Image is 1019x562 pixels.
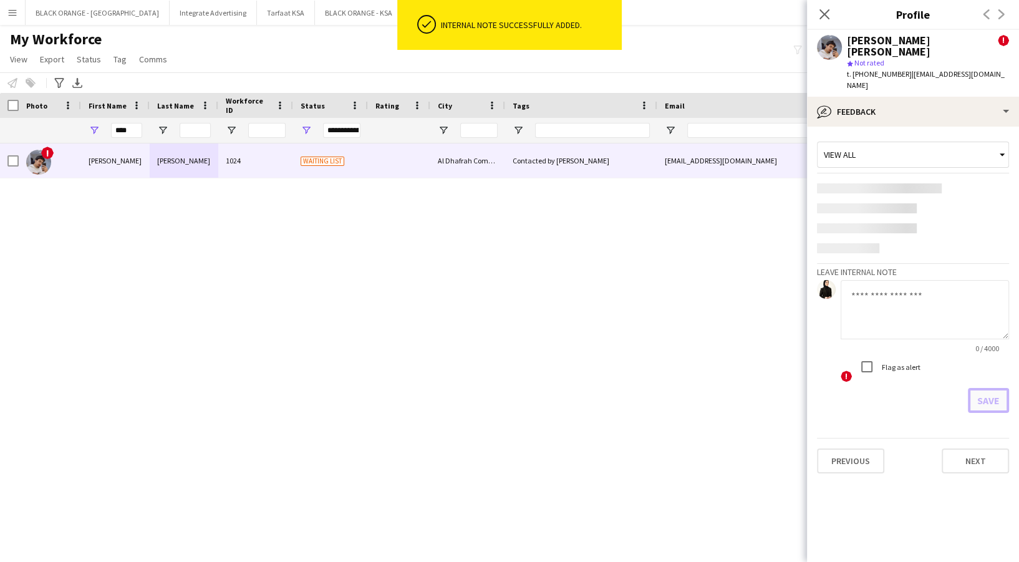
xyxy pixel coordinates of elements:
div: Internal note successfully added. [441,19,617,31]
button: Open Filter Menu [157,125,168,136]
button: Open Filter Menu [301,125,312,136]
input: City Filter Input [460,123,498,138]
span: Last Name [157,101,194,110]
img: Saad ullah Amanullah [26,150,51,175]
button: Next [942,448,1009,473]
button: Open Filter Menu [438,125,449,136]
button: Open Filter Menu [513,125,524,136]
input: Email Filter Input [687,123,899,138]
span: View [10,54,27,65]
span: Comms [139,54,167,65]
app-action-btn: Advanced filters [52,75,67,90]
span: Status [301,101,325,110]
div: [PERSON_NAME] [150,143,218,178]
div: [PERSON_NAME] [PERSON_NAME] [847,35,998,57]
button: BLACK ORANGE - [GEOGRAPHIC_DATA] [26,1,170,25]
span: ! [41,147,54,159]
a: Status [72,51,106,67]
button: Open Filter Menu [665,125,676,136]
span: Photo [26,101,47,110]
span: View all [824,149,856,160]
span: Email [665,101,685,110]
input: Tags Filter Input [535,123,650,138]
span: Rating [375,101,399,110]
div: Contacted by [PERSON_NAME] [505,143,657,178]
button: Tarfaat KSA [257,1,315,25]
div: [PERSON_NAME] [81,143,150,178]
span: ! [841,371,852,382]
button: BLACK ORANGE - KSA [315,1,403,25]
label: Flag as alert [879,362,920,371]
a: Tag [109,51,132,67]
div: Feedback [807,97,1019,127]
span: 0 / 4000 [965,344,1009,353]
button: Previous [817,448,884,473]
input: Last Name Filter Input [180,123,211,138]
span: Tag [113,54,127,65]
input: Workforce ID Filter Input [248,123,286,138]
span: Tags [513,101,529,110]
a: View [5,51,32,67]
span: Not rated [854,58,884,67]
button: Integrate Advertising [170,1,257,25]
input: First Name Filter Input [111,123,142,138]
h3: Leave internal note [817,266,1009,278]
div: Al Dhafrah Compound [430,143,505,178]
span: City [438,101,452,110]
span: t. [PHONE_NUMBER] [847,69,912,79]
span: Export [40,54,64,65]
span: | [EMAIL_ADDRESS][DOMAIN_NAME] [847,69,1005,90]
span: First Name [89,101,127,110]
div: [EMAIL_ADDRESS][DOMAIN_NAME] [657,143,907,178]
a: Comms [134,51,172,67]
span: My Workforce [10,30,102,49]
h3: Profile [807,6,1019,22]
span: ! [998,35,1009,46]
div: 1024 [218,143,293,178]
span: Status [77,54,101,65]
span: Waiting list [301,157,344,166]
app-action-btn: Export XLSX [70,75,85,90]
a: Export [35,51,69,67]
span: Workforce ID [226,96,271,115]
button: Open Filter Menu [226,125,237,136]
button: Open Filter Menu [89,125,100,136]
